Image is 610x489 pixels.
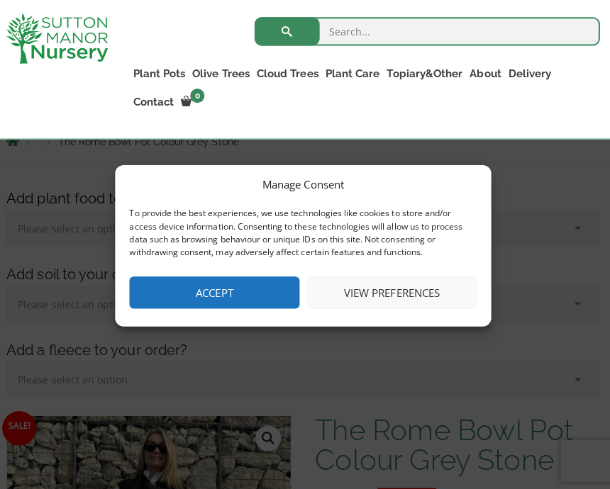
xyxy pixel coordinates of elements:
img: logo [11,14,111,64]
a: 0 [180,92,211,112]
a: Olive Trees [192,64,255,84]
a: Plant Pots [133,64,192,84]
div: To provide the best experiences, we use technologies like cookies to store and/or access device i... [133,206,476,257]
a: Cloud Trees [255,64,323,84]
input: Search... [257,18,599,46]
a: Delivery [505,64,555,84]
a: Plant Care [323,64,384,84]
a: Topiary&Other [384,64,467,84]
button: View preferences [309,275,477,307]
a: Contact [133,92,180,112]
a: About [467,64,505,84]
button: Accept [133,275,301,307]
div: Manage Consent [265,175,345,192]
span: 0 [193,89,207,103]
